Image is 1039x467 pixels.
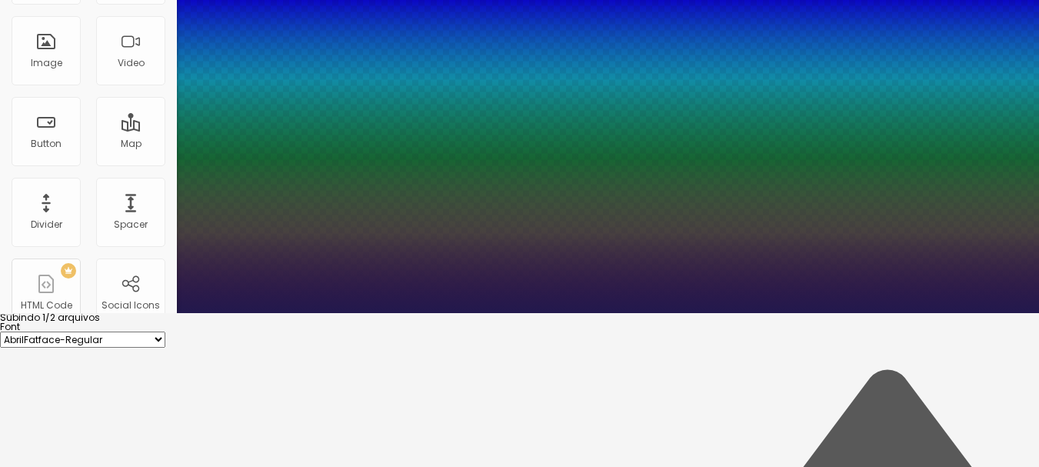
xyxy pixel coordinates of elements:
div: Spacer [114,219,148,230]
div: Button [31,138,62,149]
div: Image [31,58,62,68]
div: Video [118,58,145,68]
div: HTML Code [21,300,72,311]
div: Divider [31,219,62,230]
div: Map [121,138,142,149]
div: Social Icons [102,300,160,311]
